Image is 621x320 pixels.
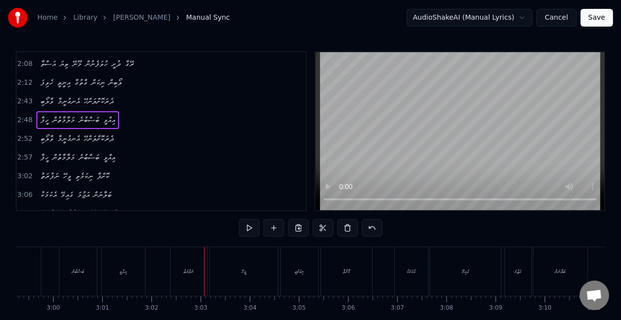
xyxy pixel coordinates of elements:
img: youka [8,8,28,28]
div: 3:09 [489,304,503,312]
span: ނިކަން [90,77,106,88]
span: ތިޔަ [59,58,69,69]
span: 2:43 [17,96,32,106]
span: ދެރަކޮށްލަންހޭ [83,133,115,144]
button: Save [581,9,613,27]
span: އަޖުމަ [76,189,90,200]
span: މަލާމާތުން [52,152,76,163]
span: ހުވަފެނުން [85,58,109,69]
span: ލޯބިން [108,77,123,88]
div: 3:02 [145,304,158,312]
span: ހީފާ [39,152,50,163]
div: 3:00 [47,304,60,312]
span: 2:48 [17,115,32,125]
div: ނަފުރަތު [183,268,194,275]
span: އެނގުނީމާ [57,133,81,144]
div: 3:03 [194,304,207,312]
div: ނިކަމެތި [295,268,304,275]
div: 3:10 [538,304,552,312]
span: އިއްވީ [102,152,116,163]
a: Home [37,13,58,23]
span: 3:02 [17,171,32,181]
span: އަސްތާ [39,58,57,69]
div: 3:04 [243,304,257,312]
span: އެދުމެއް [88,208,106,219]
span: ވާލޯބި [39,133,55,144]
span: 2:12 [17,78,32,88]
span: ވާލޯބި [39,96,55,107]
span: ނިކަމެތި [74,170,94,182]
span: ގައިމޭ [59,189,74,200]
div: ވީހޭ [241,268,246,275]
div: 3:06 [342,304,355,312]
span: 2:57 [17,153,32,162]
div: 3:08 [440,304,453,312]
span: 3:11 [17,209,32,219]
span: ވީހޭ [62,170,72,182]
div: 3:07 [391,304,404,312]
div: އަޖުމަ [515,268,522,275]
span: ކޮށްފާ [96,170,110,182]
span: މަލާމާތުން [52,114,76,126]
button: Cancel [536,9,576,27]
nav: breadcrumb [37,13,230,23]
span: އެކަމަކު [39,189,58,200]
span: 2:08 [17,59,32,69]
span: ހެވިފަ [39,77,54,88]
div: ބަލާނަން [555,268,566,275]
div: ގައިމޭ [462,268,469,275]
span: ބަލާނަން [92,189,113,200]
a: [PERSON_NAME] [113,13,170,23]
span: އެނގުނީމާ [57,96,81,107]
span: ބަސްބުނެ [78,114,100,126]
span: ހިތުގާވާ [66,208,86,219]
span: އިއްވީ [102,114,116,126]
span: ދުށީ [111,58,122,69]
span: ގާތުގާ [73,77,89,88]
span: ބާކީ [108,208,118,219]
div: ބަސްބުނެ [72,268,84,275]
span: 3:06 [17,190,32,200]
a: Library [73,13,97,23]
div: އެކަމަކު [407,268,416,275]
div: ކޮށްފާ [343,268,350,275]
span: ހީފާ [39,114,50,126]
span: އިނީތީ [56,77,71,88]
span: ނުކުރާނަން [39,208,64,219]
div: 3:01 [96,304,109,312]
span: މޫނޭ [71,58,83,69]
span: ބަސްބުނެ [78,152,100,163]
span: ނަފުރަތު [39,170,60,182]
span: Manual Sync [186,13,230,23]
span: 2:52 [17,134,32,144]
span: ރޭގާ [124,58,135,69]
div: އިއްވީ [119,268,127,275]
span: ދެރަކޮށްލަންހޭ [83,96,115,107]
div: Open chat [580,281,609,310]
div: 3:05 [293,304,306,312]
